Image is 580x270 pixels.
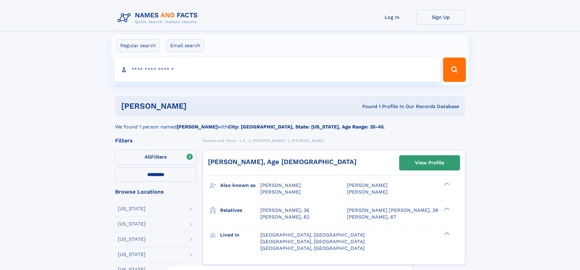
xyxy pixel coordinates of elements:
[347,182,388,188] span: [PERSON_NAME]
[177,124,218,130] b: [PERSON_NAME]
[220,230,260,240] h3: Lived in
[260,239,365,244] span: [GEOGRAPHIC_DATA], [GEOGRAPHIC_DATA]
[116,39,160,52] label: Regular search
[115,10,203,26] img: Logo Names and Facts
[243,137,246,144] a: S
[347,207,438,214] a: [PERSON_NAME] [PERSON_NAME], 39
[399,156,460,170] a: View Profile
[115,189,197,195] div: Browse Locations
[220,205,260,216] h3: Relatives
[347,189,388,195] span: [PERSON_NAME]
[118,237,146,242] div: [US_STATE]
[252,137,285,144] a: [PERSON_NAME]
[115,150,197,165] label: Filters
[260,214,309,220] a: [PERSON_NAME], 82
[443,58,466,82] button: Search Button
[415,156,444,170] div: View Profile
[203,137,236,144] a: Names and Facts
[417,10,465,25] a: Sign Up
[252,139,285,143] span: [PERSON_NAME]
[274,103,459,110] div: Found 1 Profile In Our Records Database
[228,124,384,130] b: City: [GEOGRAPHIC_DATA], State: [US_STATE], Age Range: 35-45
[118,252,146,257] div: [US_STATE]
[260,245,365,251] span: [GEOGRAPHIC_DATA], [GEOGRAPHIC_DATA]
[115,138,197,143] div: Filters
[118,206,146,211] div: [US_STATE]
[260,207,309,214] a: [PERSON_NAME], 36
[260,189,301,195] span: [PERSON_NAME]
[260,182,301,188] span: [PERSON_NAME]
[145,154,151,160] span: All
[347,214,396,220] a: [PERSON_NAME], 67
[208,158,357,166] a: [PERSON_NAME], Age [DEMOGRAPHIC_DATA]
[166,39,204,52] label: Email search
[121,102,275,110] h1: [PERSON_NAME]
[260,232,365,238] span: [GEOGRAPHIC_DATA], [GEOGRAPHIC_DATA]
[114,58,441,82] input: search input
[118,222,146,226] div: [US_STATE]
[115,116,465,131] div: We found 1 person named with .
[243,139,246,143] span: S
[443,231,450,235] div: ❯
[443,182,450,186] div: ❯
[368,10,417,25] a: Log In
[443,207,450,211] div: ❯
[220,180,260,191] h3: Also known as
[292,139,325,143] span: [PERSON_NAME]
